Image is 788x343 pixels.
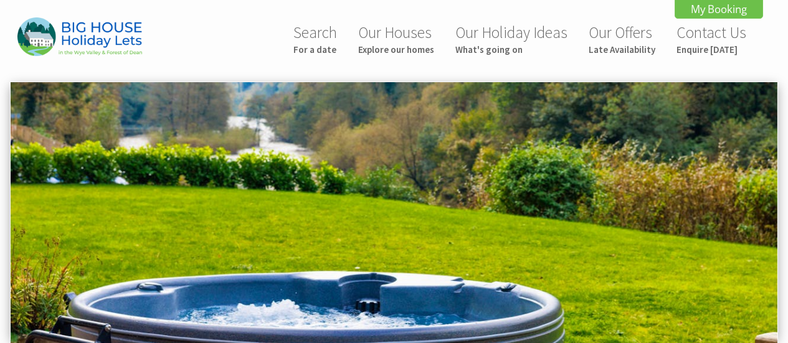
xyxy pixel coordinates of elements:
[589,44,655,55] small: Late Availability
[676,22,746,55] a: Contact UsEnquire [DATE]
[455,22,567,55] a: Our Holiday IdeasWhat's going on
[358,22,434,55] a: Our HousesExplore our homes
[676,44,746,55] small: Enquire [DATE]
[358,44,434,55] small: Explore our homes
[293,22,337,55] a: SearchFor a date
[17,17,142,55] img: Big House Holiday Lets
[455,44,567,55] small: What's going on
[589,22,655,55] a: Our OffersLate Availability
[293,44,337,55] small: For a date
